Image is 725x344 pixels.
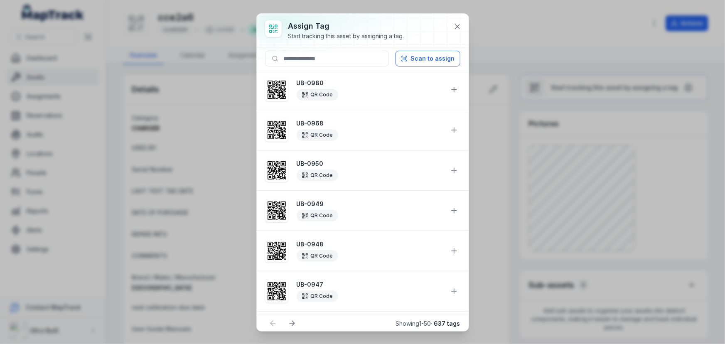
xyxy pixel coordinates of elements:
div: QR Code [297,129,338,141]
div: QR Code [297,250,338,262]
strong: UB-0968 [297,119,443,128]
strong: 637 tags [434,320,460,327]
span: Showing 1 - 50 · [396,320,460,327]
strong: UB-0948 [297,240,443,248]
button: Scan to assign [396,51,460,66]
h3: Assign tag [288,20,404,32]
strong: UB-0950 [297,160,443,168]
div: QR Code [297,89,338,101]
strong: UB-0980 [297,79,443,87]
div: Start tracking this asset by assigning a tag. [288,32,404,40]
strong: UB-0947 [297,280,443,289]
div: QR Code [297,290,338,302]
div: QR Code [297,210,338,221]
div: QR Code [297,170,338,181]
strong: UB-0949 [297,200,443,208]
